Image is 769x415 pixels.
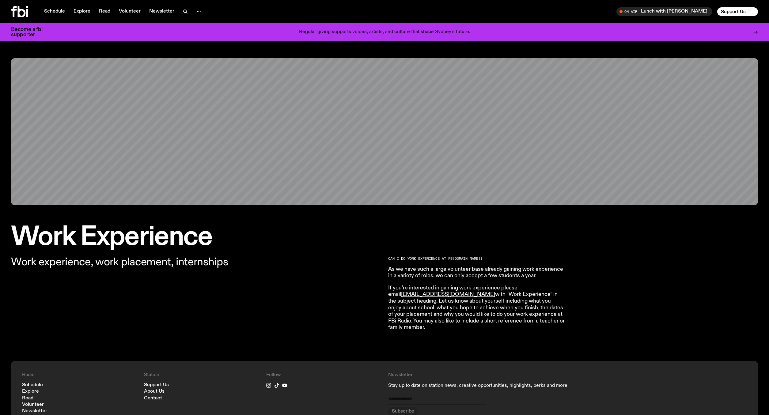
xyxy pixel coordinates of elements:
h3: Become a fbi supporter [11,27,50,37]
button: On AirLunch with [PERSON_NAME] [616,7,712,16]
h4: Newsletter [388,372,625,378]
button: Support Us [717,7,758,16]
a: Read [22,396,33,401]
span: Support Us [721,9,746,14]
a: Volunteer [22,402,44,407]
h4: Station [144,372,259,378]
a: Support Us [144,383,169,387]
a: Newsletter [146,7,178,16]
a: [EMAIL_ADDRESS][DOMAIN_NAME] [401,292,495,297]
h2: CAN I DO WORK EXPERIENCE AT FB [DOMAIN_NAME] ? [388,257,565,260]
h4: Radio [22,372,137,378]
p: Regular giving supports voices, artists, and culture that shape Sydney’s future. [299,29,470,35]
a: About Us [144,389,165,394]
a: Schedule [40,7,69,16]
a: Explore [70,7,94,16]
h1: Work Experience [11,225,758,250]
a: Newsletter [22,409,47,413]
h4: Follow [266,372,381,378]
a: Volunteer [115,7,144,16]
a: Schedule [22,383,43,387]
p: If you’re interested in gaining work experience please email with “Work Experience” in the subjec... [388,285,565,331]
p: As we have such a large volunteer base already gaining work experience in a variety of roles, we ... [388,266,565,279]
a: Contact [144,396,162,401]
p: Stay up to date on station news, creative opportunities, highlights, perks and more. [388,383,625,389]
a: Read [95,7,114,16]
a: Explore [22,389,39,394]
p: Work experience, work placement, internships [11,257,381,267]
